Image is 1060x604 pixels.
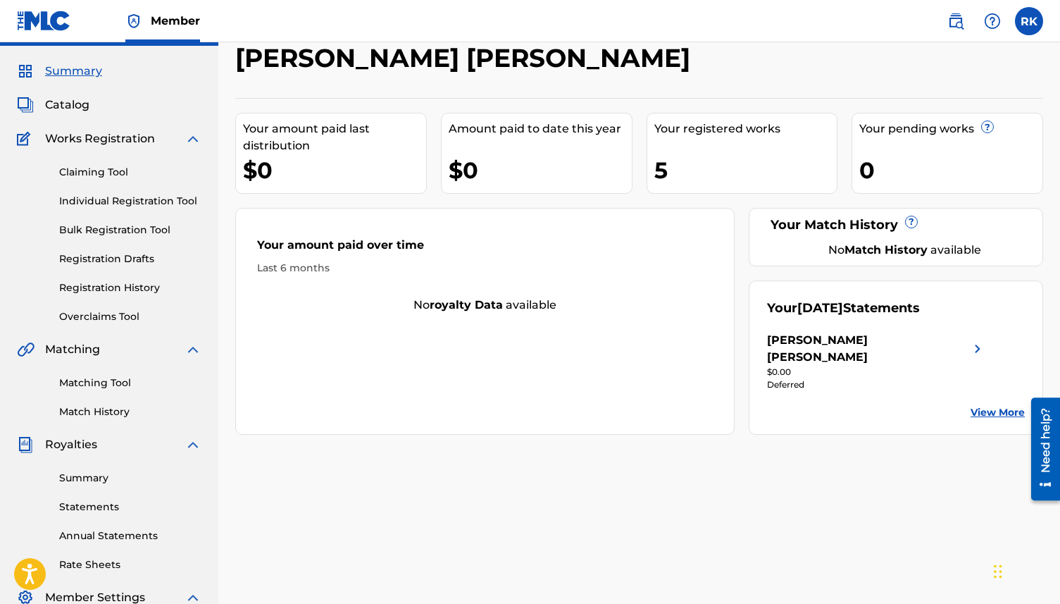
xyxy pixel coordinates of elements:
span: ? [906,216,917,228]
a: Annual Statements [59,529,201,543]
div: Last 6 months [257,261,713,276]
div: Your Match History [767,216,1025,235]
img: Royalties [17,436,34,453]
img: expand [185,436,201,453]
a: Statements [59,500,201,514]
div: Your amount paid over time [257,237,713,261]
img: Matching [17,341,35,358]
h2: [PERSON_NAME] [PERSON_NAME] [235,42,697,74]
span: Royalties [45,436,97,453]
a: Summary [59,471,201,486]
img: expand [185,130,201,147]
img: Catalog [17,97,34,113]
img: Summary [17,63,34,80]
a: Registration Drafts [59,252,201,266]
div: $0 [243,154,426,186]
a: View More [971,405,1025,420]
a: [PERSON_NAME] [PERSON_NAME]right chevron icon$0.00Deferred [767,332,986,391]
img: search [947,13,964,30]
a: Registration History [59,281,201,295]
div: Drag [994,550,1002,593]
div: 5 [654,154,837,186]
div: Your pending works [859,121,1042,137]
img: right chevron icon [969,332,986,366]
a: Overclaims Tool [59,309,201,324]
div: Your Statements [767,299,920,318]
div: No available [785,242,1025,259]
span: [DATE] [797,300,843,316]
div: [PERSON_NAME] [PERSON_NAME] [767,332,969,366]
strong: Match History [844,243,928,257]
img: Works Registration [17,130,35,147]
strong: royalty data [430,298,503,312]
a: Rate Sheets [59,557,201,572]
div: User Menu [1015,7,1043,35]
img: help [984,13,1001,30]
iframe: Resource Center [1021,392,1060,505]
span: Member [151,13,200,29]
div: Help [978,7,1006,35]
span: Catalog [45,97,89,113]
div: 0 [859,154,1042,186]
div: Deferred [767,378,986,391]
div: $0 [449,154,632,186]
span: Summary [45,63,102,80]
span: Works Registration [45,130,155,147]
span: ? [982,121,993,132]
a: Individual Registration Tool [59,194,201,209]
img: expand [185,341,201,358]
a: Claiming Tool [59,165,201,180]
a: SummarySummary [17,63,102,80]
a: CatalogCatalog [17,97,89,113]
a: Matching Tool [59,376,201,390]
a: Public Search [942,7,970,35]
a: Match History [59,405,201,419]
a: Bulk Registration Tool [59,223,201,238]
div: No available [236,297,734,314]
span: Matching [45,341,100,358]
img: Top Rightsholder [125,13,142,30]
div: Your registered works [654,121,837,137]
div: $0.00 [767,366,986,378]
div: Your amount paid last distribution [243,121,426,154]
iframe: Chat Widget [990,536,1060,604]
div: Amount paid to date this year [449,121,632,137]
img: MLC Logo [17,11,71,31]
